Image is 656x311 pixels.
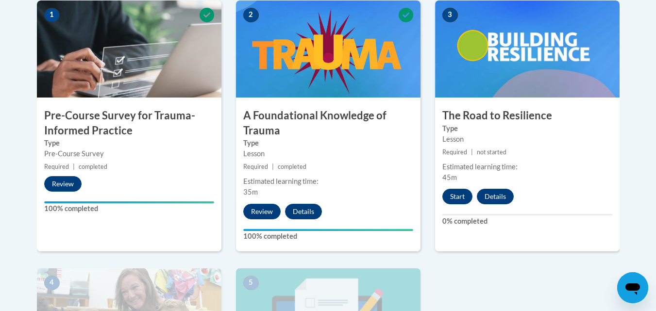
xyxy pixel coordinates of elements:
[44,148,214,159] div: Pre-Course Survey
[442,162,612,172] div: Estimated learning time:
[44,138,214,148] label: Type
[243,231,413,242] label: 100% completed
[435,0,620,98] img: Course Image
[243,229,413,231] div: Your progress
[44,276,60,290] span: 4
[442,8,458,22] span: 3
[79,163,107,170] span: completed
[37,0,221,98] img: Course Image
[442,216,612,227] label: 0% completed
[243,188,258,196] span: 35m
[44,201,214,203] div: Your progress
[435,108,620,123] h3: The Road to Resilience
[243,163,268,170] span: Required
[442,148,467,156] span: Required
[73,163,75,170] span: |
[442,189,472,204] button: Start
[236,0,421,98] img: Course Image
[236,108,421,138] h3: A Foundational Knowledge of Trauma
[272,163,274,170] span: |
[477,189,514,204] button: Details
[617,272,648,303] iframe: Button to launch messaging window
[477,148,506,156] span: not started
[44,8,60,22] span: 1
[442,123,612,134] label: Type
[442,173,457,181] span: 45m
[44,203,214,214] label: 100% completed
[243,138,413,148] label: Type
[243,148,413,159] div: Lesson
[243,8,259,22] span: 2
[44,176,82,192] button: Review
[442,134,612,145] div: Lesson
[243,276,259,290] span: 5
[285,204,322,219] button: Details
[278,163,306,170] span: completed
[243,204,281,219] button: Review
[37,108,221,138] h3: Pre-Course Survey for Trauma-Informed Practice
[243,176,413,187] div: Estimated learning time:
[471,148,473,156] span: |
[44,163,69,170] span: Required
